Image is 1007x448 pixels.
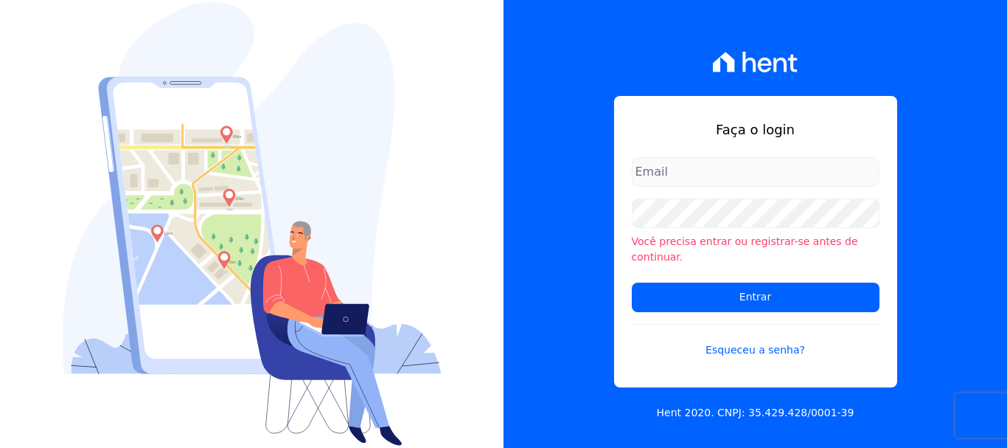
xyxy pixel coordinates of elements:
[63,2,442,446] img: Login
[632,234,879,265] li: Você precisa entrar ou registrar-se antes de continuar.
[632,324,879,358] a: Esqueceu a senha?
[657,405,854,421] p: Hent 2020. CNPJ: 35.429.428/0001-39
[632,157,879,187] input: Email
[632,283,879,312] input: Entrar
[632,120,879,139] h1: Faça o login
